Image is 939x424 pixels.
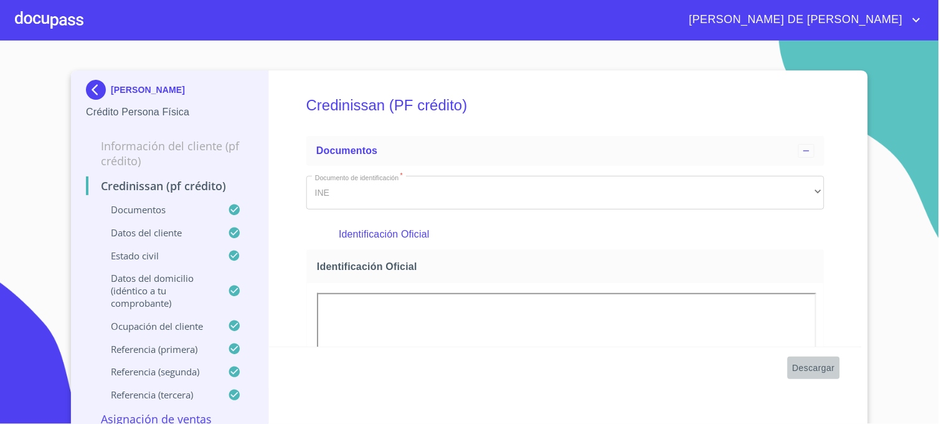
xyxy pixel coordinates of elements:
span: Documentos [316,145,377,156]
p: Documentos [86,203,228,216]
span: Descargar [793,360,835,376]
button: Descargar [788,357,840,380]
p: Crédito Persona Física [86,105,253,120]
p: Información del cliente (PF crédito) [86,138,253,168]
img: Docupass spot blue [86,80,111,100]
div: [PERSON_NAME] [86,80,253,105]
p: Referencia (tercera) [86,388,228,401]
p: [PERSON_NAME] [111,85,185,95]
p: Credinissan (PF crédito) [86,178,253,193]
p: Datos del cliente [86,226,228,239]
p: Identificación Oficial [339,227,791,242]
button: account of current user [680,10,924,30]
p: Referencia (primera) [86,343,228,355]
p: Referencia (segunda) [86,365,228,378]
p: Ocupación del Cliente [86,320,228,332]
span: Identificación Oficial [317,260,819,273]
span: [PERSON_NAME] DE [PERSON_NAME] [680,10,909,30]
h5: Credinissan (PF crédito) [306,80,824,131]
p: Estado Civil [86,249,228,262]
div: INE [306,176,824,210]
p: Datos del domicilio (idéntico a tu comprobante) [86,272,228,309]
div: Documentos [306,136,824,166]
